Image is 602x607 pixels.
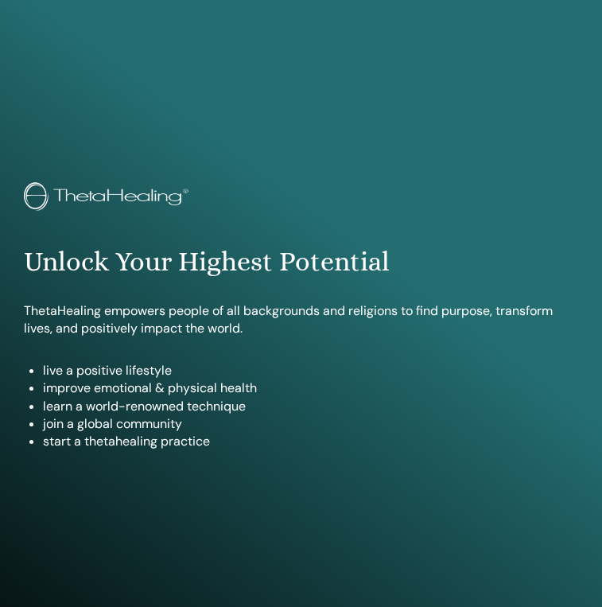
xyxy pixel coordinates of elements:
li: learn a world-renowned technique [43,398,578,415]
li: live a positive lifestyle [43,362,578,379]
li: start a thetahealing practice [43,433,578,450]
p: ThetaHealing empowers people of all backgrounds and religions to find purpose, transform lives, a... [24,302,578,338]
li: join a global community [43,415,578,433]
li: improve emotional & physical health [43,379,578,397]
h1: Unlock Your Highest Potential [24,246,578,278]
